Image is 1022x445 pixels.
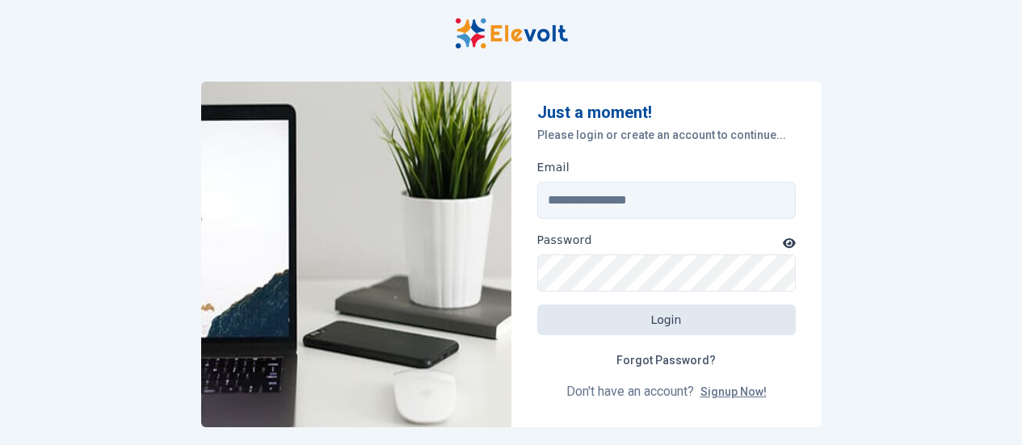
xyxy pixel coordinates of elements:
[537,127,796,143] p: Please login or create an account to continue...
[537,232,592,248] label: Password
[537,382,796,401] p: Don't have an account?
[537,159,570,175] label: Email
[604,345,729,376] a: Forgot Password?
[455,18,568,49] img: Elevolt
[537,101,796,124] p: Just a moment!
[201,82,511,427] img: Elevolt
[700,385,767,398] a: Signup Now!
[537,304,796,335] button: Login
